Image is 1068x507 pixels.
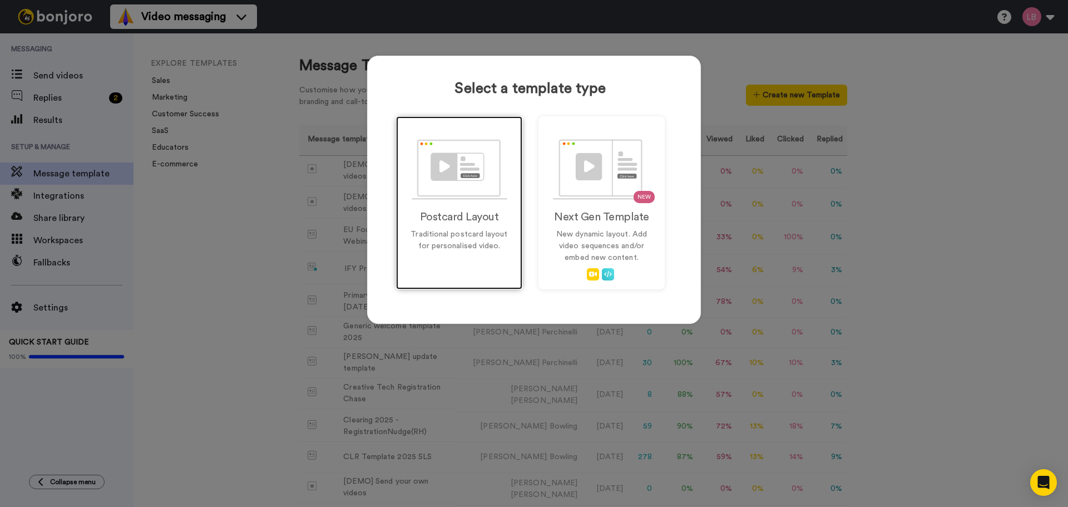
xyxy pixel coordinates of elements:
span: NEW [634,191,655,203]
img: NextGenLayout.svg [553,139,651,200]
img: PostcardLayout.svg [412,139,507,200]
a: Postcard LayoutTraditional postcard layout for personalised video. [396,116,522,289]
h2: Next Gen Template [550,211,653,223]
p: New dynamic layout. Add video sequences and/or embed new content. [550,229,653,264]
img: Embed.svg [602,268,614,280]
img: AddVideo.svg [587,268,599,280]
h2: Postcard Layout [408,211,511,223]
div: Open Intercom Messenger [1030,469,1057,496]
a: NEWNext Gen TemplateNew dynamic layout. Add video sequences and/or embed new content. [538,116,665,289]
p: Traditional postcard layout for personalised video. [408,229,511,252]
h1: Select a template type [396,81,665,97]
